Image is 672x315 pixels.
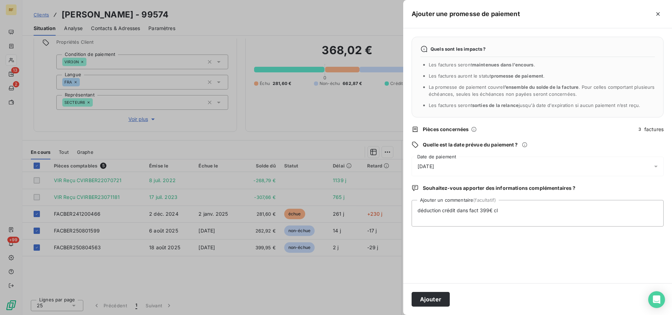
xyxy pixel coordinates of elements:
[429,73,545,79] span: Les factures auront le statut .
[423,141,518,148] span: Quelle est la date prévue du paiement ?
[412,9,520,19] h5: Ajouter une promesse de paiement
[491,73,543,79] span: promesse de paiement
[648,291,665,308] div: Open Intercom Messenger
[412,200,664,227] textarea: déduction crédit dans fact 399€ cl
[429,102,640,108] span: Les factures seront jusqu'à date d'expiration si aucun paiement n’est reçu.
[423,185,575,192] span: Souhaitez-vous apporter des informations complémentaires ?
[429,62,535,67] span: Les factures seront .
[418,163,434,170] span: [DATE]
[412,292,450,307] button: Ajouter
[472,102,519,108] span: sorties de la relance
[423,126,469,133] span: Pièces concernées
[503,84,579,90] span: l’ensemble du solde de la facture
[472,62,534,67] span: maintenues dans l’encours
[637,126,643,133] span: 3
[429,84,655,97] span: La promesse de paiement couvre . Pour celles comportant plusieurs échéances, seules les échéances...
[637,126,664,133] span: factures
[430,46,486,52] span: Quels sont les impacts ?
